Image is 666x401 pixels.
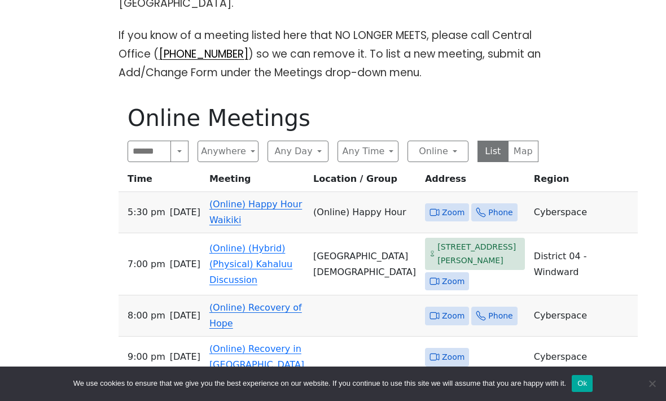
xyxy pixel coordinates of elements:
[170,256,200,272] span: [DATE]
[338,141,398,162] button: Any Time
[128,141,171,162] input: Search
[309,233,420,296] td: [GEOGRAPHIC_DATA][DEMOGRAPHIC_DATA]
[119,26,547,82] p: If you know of a meeting listed here that NO LONGER MEETS, please call Central Office ( ) so we c...
[119,171,205,192] th: Time
[170,349,200,365] span: [DATE]
[646,378,658,389] span: No
[309,192,420,233] td: (Online) Happy Hour
[209,243,292,285] a: (Online) (Hybrid) (Physical) Kahaluu Discussion
[170,141,189,162] button: Search
[128,256,165,272] span: 7:00 PM
[529,192,638,233] td: Cyberspace
[209,199,302,225] a: (Online) Happy Hour Waikiki
[170,308,200,324] span: [DATE]
[128,349,165,365] span: 9:00 PM
[309,171,420,192] th: Location / Group
[73,378,566,389] span: We use cookies to ensure that we give you the best experience on our website. If you continue to ...
[529,295,638,337] td: Cyberspace
[420,171,529,192] th: Address
[488,309,512,323] span: Phone
[198,141,258,162] button: Anywhere
[529,171,638,192] th: Region
[209,343,304,370] a: (Online) Recovery in [GEOGRAPHIC_DATA]
[170,204,200,220] span: [DATE]
[477,141,509,162] button: List
[159,46,248,62] a: [PHONE_NUMBER]
[442,309,465,323] span: Zoom
[128,308,165,324] span: 8:00 PM
[437,240,520,268] span: [STREET_ADDRESS][PERSON_NAME]
[442,350,465,364] span: Zoom
[128,204,165,220] span: 5:30 PM
[508,141,539,162] button: Map
[488,206,512,220] span: Phone
[205,171,309,192] th: Meeting
[128,104,538,132] h1: Online Meetings
[529,337,638,378] td: Cyberspace
[408,141,468,162] button: Online
[268,141,328,162] button: Any Day
[209,302,302,329] a: (Online) Recovery of Hope
[529,233,638,296] td: District 04 - Windward
[572,375,593,392] button: Ok
[442,206,465,220] span: Zoom
[442,274,465,289] span: Zoom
